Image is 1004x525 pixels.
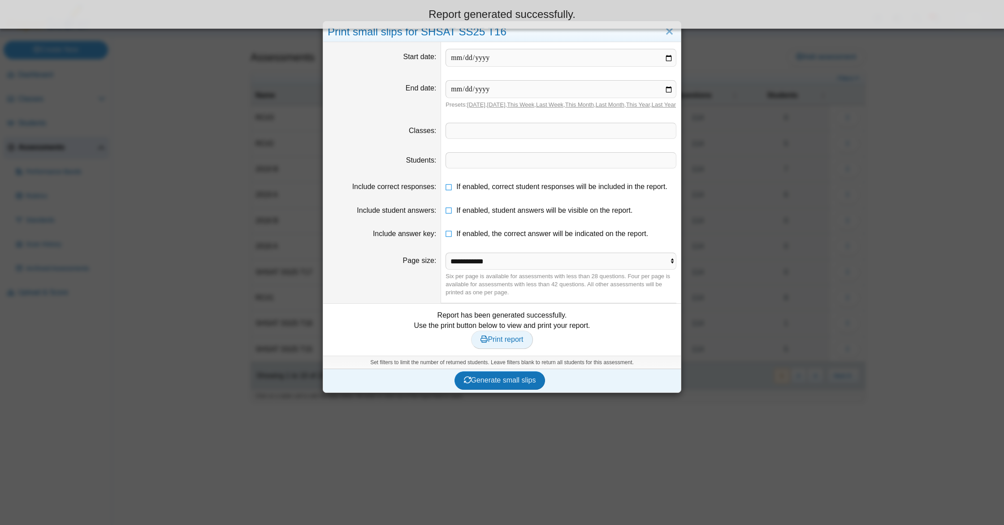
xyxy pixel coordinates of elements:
[456,207,632,214] span: If enabled, student answers will be visible on the report.
[403,53,437,60] label: Start date
[596,101,624,108] a: Last Month
[487,101,506,108] a: [DATE]
[446,152,676,168] tags: ​
[7,7,997,22] div: Report generated successfully.
[446,101,676,109] div: Presets: , , , , , , ,
[480,336,523,343] span: Print report
[464,376,536,384] span: Generate small slips
[406,156,437,164] label: Students
[409,127,436,134] label: Classes
[446,272,676,297] div: Six per page is available for assessments with less than 28 questions. Four per page is available...
[373,230,436,237] label: Include answer key
[626,101,650,108] a: This Year
[323,356,681,369] div: Set filters to limit the number of returned students. Leave filters blank to return all students ...
[357,207,436,214] label: Include student answers
[467,101,485,108] a: [DATE]
[471,331,532,349] a: Print report
[406,84,437,92] label: End date
[456,183,667,190] span: If enabled, correct student responses will be included in the report.
[507,101,534,108] a: This Week
[565,101,594,108] a: This Month
[536,101,563,108] a: Last Week
[652,101,676,108] a: Last Year
[446,123,676,139] tags: ​
[456,230,648,237] span: If enabled, the correct answer will be indicated on the report.
[454,371,545,389] button: Generate small slips
[403,257,437,264] label: Page size
[328,310,676,349] div: Report has been generated successfully. Use the print button below to view and print your report.
[662,24,676,39] a: Close
[352,183,437,190] label: Include correct responses
[323,22,681,43] div: Print small slips for SHSAT SS25 T16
